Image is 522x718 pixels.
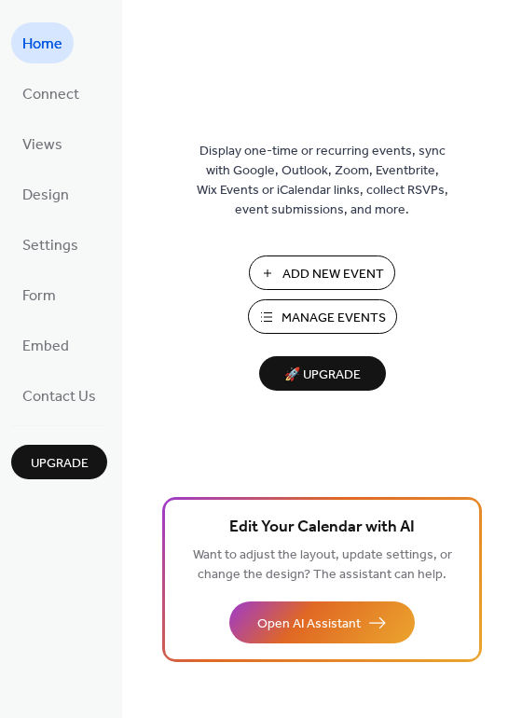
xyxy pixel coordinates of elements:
span: Open AI Assistant [257,614,361,634]
span: Edit Your Calendar with AI [229,515,415,541]
span: Connect [22,80,79,110]
span: Views [22,131,62,160]
a: Embed [11,324,80,366]
span: Design [22,181,69,211]
span: Embed [22,332,69,362]
a: Settings [11,224,89,265]
span: Settings [22,231,78,261]
a: Views [11,123,74,164]
span: 🚀 Upgrade [270,363,375,388]
a: Form [11,274,67,315]
span: Contact Us [22,382,96,412]
span: Upgrade [31,454,89,474]
span: Display one-time or recurring events, sync with Google, Outlook, Zoom, Eventbrite, Wix Events or ... [197,142,448,220]
a: Home [11,22,74,63]
button: Upgrade [11,445,107,479]
a: Contact Us [11,375,107,416]
button: Open AI Assistant [229,601,415,643]
span: Manage Events [282,309,386,328]
button: 🚀 Upgrade [259,356,386,391]
button: Manage Events [248,299,397,334]
a: Design [11,173,80,214]
button: Add New Event [249,255,395,290]
span: Add New Event [282,265,384,284]
span: Want to adjust the layout, update settings, or change the design? The assistant can help. [193,543,452,587]
span: Form [22,282,56,311]
span: Home [22,30,62,60]
a: Connect [11,73,90,114]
